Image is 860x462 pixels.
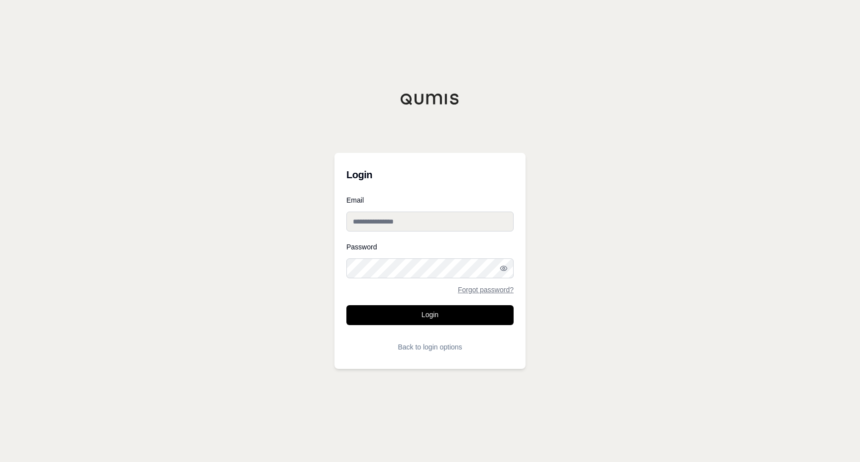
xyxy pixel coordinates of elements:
[458,286,514,293] a: Forgot password?
[346,305,514,325] button: Login
[346,197,514,204] label: Email
[400,93,460,105] img: Qumis
[346,243,514,250] label: Password
[346,165,514,185] h3: Login
[346,337,514,357] button: Back to login options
